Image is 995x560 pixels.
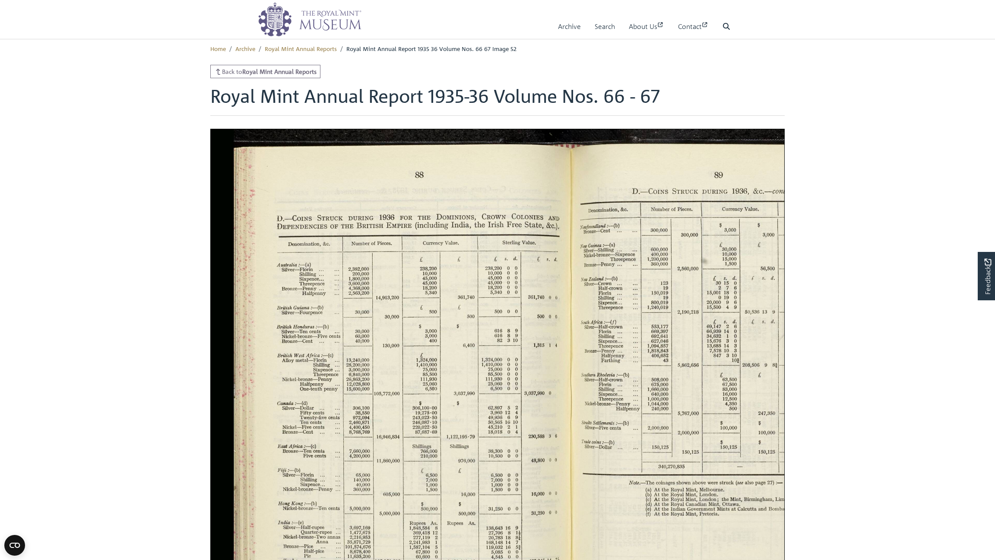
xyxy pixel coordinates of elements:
span: ——-———~——— [403,315,433,319]
span: Nlckel [584,253,595,258]
span: —(b) [607,223,615,229]
span: 2,190,213 [678,309,715,315]
span: [GEOGRAPHIC_DATA] [293,323,339,330]
span: 45,000 [422,281,434,286]
span: 00, [707,329,712,333]
span: _. [470,246,476,255]
span: (Including [415,222,445,230]
span: CROWN [482,213,503,220]
span: Threepence [598,344,618,348]
span: 1' [234,207,235,210]
span: 200,000 [352,272,366,276]
span: 123 [661,280,666,285]
span: 500 [429,309,435,313]
span: Zealtmd [589,276,601,280]
span: 9 [726,300,728,303]
span: 238.200 [485,266,499,270]
span: . [243,337,244,340]
span: [GEOGRAPHIC_DATA], [451,221,516,229]
span: British [277,305,306,311]
span: 10 [513,338,517,342]
a: Would you like to provide feedback? [978,252,995,300]
span: 40,000 [355,339,367,343]
span: 800,019 [651,300,665,305]
span: d [771,276,773,279]
span: 50,500 [761,266,773,271]
span: 13, [707,344,711,348]
span: —— [702,233,708,237]
h1: Royal Mint Annual Report 1935-36 Volume Nos. 66 - 67 [210,85,785,115]
span: 1 [727,334,728,337]
span: . [460,303,461,306]
span: ,, [237,278,238,283]
span: EMPIRE [386,221,409,229]
span: 2 [718,286,719,289]
span: 3 [734,344,735,347]
span: Shilling [299,271,334,277]
span: ' [249,344,250,347]
span: 14 [724,329,727,333]
span: Currency [722,206,753,212]
span: 09,147 [707,324,718,329]
a: Home [210,45,226,52]
span: 500 [467,314,472,318]
span: Shilling [598,294,618,302]
span: 1 [243,151,244,154]
span: Bronze—Cent [282,338,307,348]
span: Threepence [598,305,618,310]
span: Half—crown [598,285,620,290]
span: FOR [400,214,430,221]
span: SmuIlAfrka:——(f) [581,320,614,325]
span: 8 [507,334,509,337]
span: Pieces. [377,241,389,245]
span: of [671,207,675,211]
span: s. [724,320,726,324]
span: 34,032 [707,334,718,338]
span: »~—— [344,312,368,322]
span: OF [330,223,336,229]
span: "~ [251,189,254,192]
span: 150,019 [652,290,678,296]
span: 40,000 [488,280,499,285]
span: NM [581,277,586,281]
strong: Royal Mint Annual Reports [242,67,317,75]
span: 400 [429,338,435,342]
span: Shilling [598,334,612,339]
span: - [234,264,234,267]
span: ‘ [237,314,238,317]
span: 4 [555,344,556,347]
span: DURING [348,214,371,222]
span: -___ [778,213,790,221]
span: : [245,273,246,276]
span: D.—-COINs [277,214,307,222]
span: DEPENDENCIES [277,222,323,230]
span: 19 [663,286,667,290]
span: 13 [762,309,765,314]
span: 30 [716,281,719,285]
span: Florin [599,329,609,334]
span: _, [330,250,333,253]
span: 30,000 [722,247,733,251]
span: 60,000 [355,334,367,338]
span: 009,397 [651,329,665,334]
span: 1,094,857 [647,343,686,349]
span: 9 [515,334,517,337]
span: &c. [621,207,626,211]
span: 2,332,000 [349,267,366,271]
span: THE [341,223,351,230]
span: £ [713,276,715,280]
span: 092,041 [651,334,665,339]
span: \,,,f,,,mdlm [580,223,605,230]
span: State, [525,221,541,229]
span: 8 [507,329,509,332]
span: 027,040 [651,339,666,344]
span: 5‘ [234,261,242,275]
span: 500 [494,309,501,313]
span: 939 [713,329,719,333]
span: Halfpenny [302,290,337,296]
span: N [580,245,582,248]
span: { [751,319,753,324]
span: THE [418,213,429,221]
